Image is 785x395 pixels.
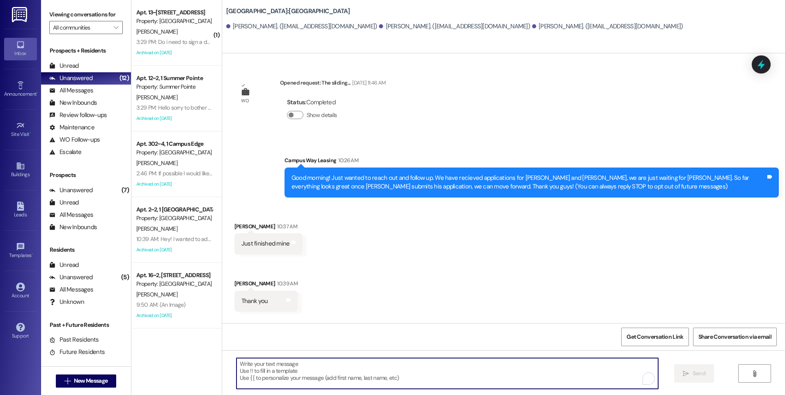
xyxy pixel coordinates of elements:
[234,222,303,234] div: [PERSON_NAME]
[136,140,212,148] div: Apt. 302~4, 1 Campus Edge
[136,301,186,308] div: 9:50 AM: (An Image)
[30,130,31,136] span: •
[226,7,350,16] b: [GEOGRAPHIC_DATA]: [GEOGRAPHIC_DATA]
[4,119,37,141] a: Site Visit •
[285,156,779,168] div: Campus Way Leasing
[41,321,131,329] div: Past + Future Residents
[275,222,297,231] div: 10:37 AM
[119,184,131,197] div: (7)
[12,7,29,22] img: ResiDesk Logo
[698,333,771,341] span: Share Conversation via email
[117,72,131,85] div: (12)
[275,279,298,288] div: 10:39 AM
[280,78,386,90] div: Opened request: The sliding...
[135,48,213,58] div: Archived on [DATE]
[307,111,337,119] label: Show details
[136,214,212,223] div: Property: [GEOGRAPHIC_DATA]
[136,104,454,111] div: 3:29 PM: Hello sorry to bother [PERSON_NAME] just asking again to send me the new door code [DATE...
[136,17,212,25] div: Property: [GEOGRAPHIC_DATA]
[136,291,177,298] span: [PERSON_NAME]
[119,271,131,284] div: (5)
[226,22,377,31] div: [PERSON_NAME]. ([EMAIL_ADDRESS][DOMAIN_NAME])
[4,38,37,60] a: Inbox
[136,94,177,101] span: [PERSON_NAME]
[4,320,37,342] a: Support
[135,113,213,124] div: Archived on [DATE]
[292,174,766,191] div: Good morning! Just wanted to reach out and follow up. We have recieved applications for [PERSON_N...
[532,22,683,31] div: [PERSON_NAME]. ([EMAIL_ADDRESS][DOMAIN_NAME])
[379,22,530,31] div: [PERSON_NAME]. ([EMAIL_ADDRESS][DOMAIN_NAME])
[49,86,93,95] div: All Messages
[49,99,97,107] div: New Inbounds
[136,8,212,17] div: Apt. 13~[STREET_ADDRESS]
[49,8,123,21] label: Viewing conversations for
[135,179,213,189] div: Archived on [DATE]
[4,280,37,302] a: Account
[136,225,177,232] span: [PERSON_NAME]
[136,170,428,177] div: 2:46 PM: If possible I would like to come and pick up the check for the security deposit, please ...
[234,279,298,291] div: [PERSON_NAME]
[41,171,131,179] div: Prospects
[49,186,93,195] div: Unanswered
[49,74,93,83] div: Unanswered
[287,98,305,106] b: Status
[32,251,33,257] span: •
[49,223,97,232] div: New Inbounds
[74,377,108,385] span: New Message
[693,328,777,346] button: Share Conversation via email
[683,370,689,377] i: 
[287,96,340,109] div: : Completed
[693,369,705,378] span: Send
[49,135,100,144] div: WO Follow-ups
[49,348,105,356] div: Future Residents
[4,199,37,221] a: Leads
[49,111,107,119] div: Review follow-ups
[135,245,213,255] div: Archived on [DATE]
[751,370,757,377] i: 
[49,285,93,294] div: All Messages
[49,211,93,219] div: All Messages
[64,378,71,384] i: 
[241,96,249,105] div: WO
[41,46,131,55] div: Prospects + Residents
[241,239,290,248] div: Just finished mine
[350,78,386,87] div: [DATE] 11:46 AM
[49,261,79,269] div: Unread
[136,148,212,157] div: Property: [GEOGRAPHIC_DATA]
[4,159,37,181] a: Buildings
[49,198,79,207] div: Unread
[136,83,212,91] div: Property: Summer Pointe
[136,280,212,288] div: Property: [GEOGRAPHIC_DATA]
[49,298,84,306] div: Unknown
[49,335,99,344] div: Past Residents
[49,148,81,156] div: Escalate
[37,90,38,96] span: •
[136,205,212,214] div: Apt. 2~2, 1 [GEOGRAPHIC_DATA]
[136,28,177,35] span: [PERSON_NAME]
[49,62,79,70] div: Unread
[674,364,714,383] button: Send
[4,240,37,262] a: Templates •
[114,24,118,31] i: 
[336,156,358,165] div: 10:26 AM
[136,74,212,83] div: Apt. 12~2, 1 Summer Pointe
[136,159,177,167] span: [PERSON_NAME]
[135,310,213,321] div: Archived on [DATE]
[136,38,393,46] div: 3:29 PM: Do i need to sign a document with you guys for parking? I have already renewed my pass w...
[53,21,110,34] input: All communities
[621,328,689,346] button: Get Conversation Link
[241,297,268,305] div: Thank you
[41,246,131,254] div: Residents
[627,333,683,341] span: Get Conversation Link
[136,271,212,280] div: Apt. 16~2, [STREET_ADDRESS]
[56,374,117,388] button: New Message
[49,123,94,132] div: Maintenance
[49,273,93,282] div: Unanswered
[236,358,658,389] textarea: To enrich screen reader interactions, please activate Accessibility in Grammarly extension settings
